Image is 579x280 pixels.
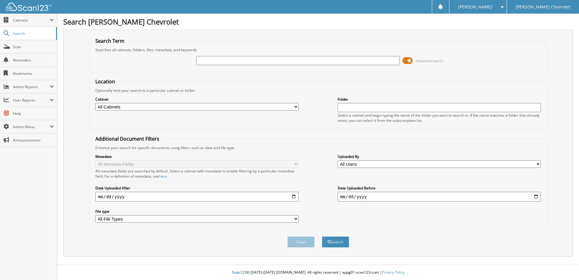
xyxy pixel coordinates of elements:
label: Cabinet [95,97,299,102]
span: Advanced Search [416,58,443,63]
label: Metadata [95,154,299,159]
a: here [159,174,167,179]
input: end [338,192,541,202]
button: Clear [287,236,315,248]
button: Search [322,236,349,248]
label: Date Uploaded Before [338,185,541,191]
div: © [DATE]-[DATE] [DOMAIN_NAME]. All rights reserved | appg01-scan123-com | [57,265,579,280]
span: [PERSON_NAME] Chevrolet [516,5,570,9]
div: Searches all cabinets, folders, files, metadata, and keywords [92,47,544,52]
span: [PERSON_NAME] [458,5,492,9]
legend: Additional Document Filters [92,135,162,142]
a: Privacy Policy [382,270,405,275]
label: File type [95,209,299,214]
span: Announcements [13,138,54,143]
legend: Location [92,78,118,85]
label: Uploaded By [338,154,541,159]
div: Optionally limit your search to a particular cabinet or folder [92,88,544,93]
span: Search [13,31,53,36]
div: All metadata fields are searched by default. Select a cabinet with metadata to enable filtering b... [95,168,299,179]
div: Enhance your search for specific documents using filters such as date and file type. [92,145,544,150]
span: Cabinets [13,18,50,23]
span: Reminders [13,58,54,63]
span: Admin Reports [13,84,50,89]
label: Folder [338,97,541,102]
img: scan123-logo-white.svg [6,3,51,11]
h1: Search [PERSON_NAME] Chevrolet [63,17,573,27]
input: start [95,192,299,202]
span: Scan123 [232,270,246,275]
span: Help [13,111,54,116]
span: User Reports [13,98,50,103]
legend: Search Term [92,38,127,44]
div: Select a cabinet and begin typing the name of the folder you want to search in. If the name match... [338,113,541,123]
span: Admin Menu [13,124,50,129]
span: Scan [13,44,54,49]
label: Date Uploaded After [95,185,299,191]
span: Bookmarks [13,71,54,76]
